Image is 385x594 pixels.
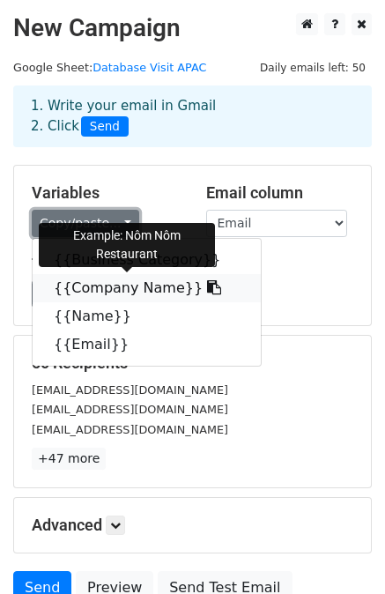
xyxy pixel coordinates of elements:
a: +47 more [32,448,106,470]
a: {{Business Category}} [33,246,261,274]
small: Google Sheet: [13,61,206,74]
a: Database Visit APAC [93,61,206,74]
div: 1. Write your email in Gmail 2. Click [18,96,367,137]
span: Daily emails left: 50 [254,58,372,78]
h5: Advanced [32,516,353,535]
div: Example: Nôm Nôm Restaurant [39,223,215,267]
h5: Email column [206,183,354,203]
span: Send [81,116,129,137]
small: [EMAIL_ADDRESS][DOMAIN_NAME] [32,383,228,397]
small: [EMAIL_ADDRESS][DOMAIN_NAME] [32,423,228,436]
small: [EMAIL_ADDRESS][DOMAIN_NAME] [32,403,228,416]
a: Daily emails left: 50 [254,61,372,74]
a: {{Email}} [33,330,261,359]
h5: Variables [32,183,180,203]
a: {{Company Name}} [33,274,261,302]
a: Copy/paste... [32,210,139,237]
iframe: Chat Widget [297,509,385,594]
a: {{Name}} [33,302,261,330]
h2: New Campaign [13,13,372,43]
